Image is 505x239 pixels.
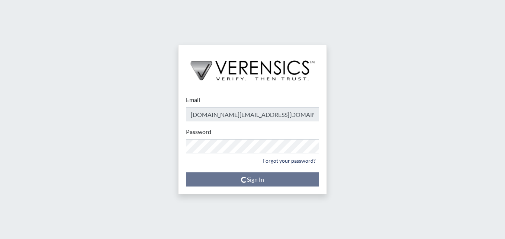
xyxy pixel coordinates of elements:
[186,172,319,187] button: Sign In
[259,155,319,166] a: Forgot your password?
[178,45,327,88] img: logo-wide-black.2aad4157.png
[186,95,200,104] label: Email
[186,127,211,136] label: Password
[186,107,319,121] input: Email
